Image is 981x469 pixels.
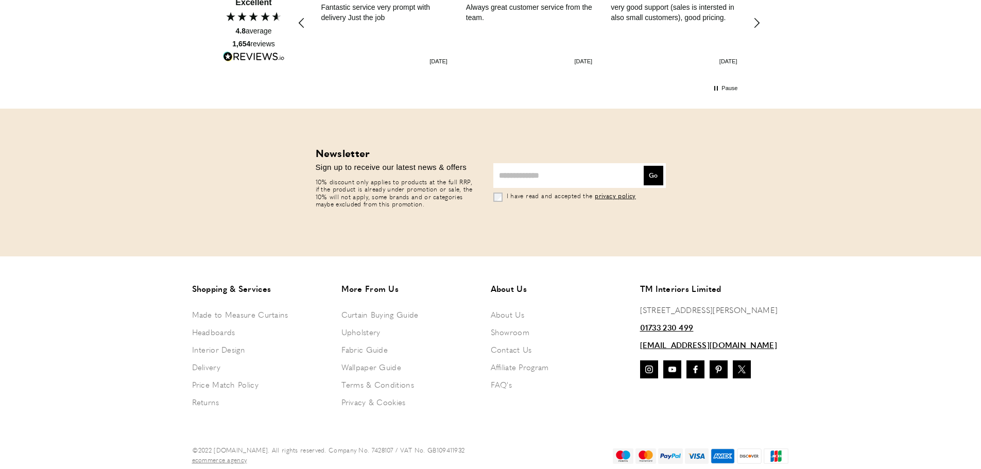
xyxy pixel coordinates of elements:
[192,376,331,393] a: Price Match Policy
[721,84,737,92] div: Pause
[321,3,448,23] div: Fantastic service very prompt with delivery Just the job
[316,145,370,160] strong: Newsletter
[341,323,480,341] a: Upholstery
[192,446,465,455] span: ©2022 [DOMAIN_NAME]. All rights reserved. Company No. 7428107 / VAT No. GB109411932
[232,40,250,48] span: 1,654
[491,306,630,323] a: About Us
[235,26,271,37] div: average
[316,161,478,173] p: Sign up to receive our latest news & offers
[192,323,331,341] a: Headboards
[744,11,769,36] div: REVIEWS.io Carousel Scroll Right
[341,306,480,323] a: Curtain Buying Guide
[192,393,331,411] a: Returns
[192,358,331,376] a: Delivery
[466,3,592,23] div: Always great customer service from the team.
[640,339,777,351] a: [EMAIL_ADDRESS][DOMAIN_NAME]
[225,11,283,22] div: 4.80 Stars
[613,448,633,464] img: maestro
[658,448,683,464] img: paypal
[711,448,735,464] img: american-express
[640,282,789,316] address: [STREET_ADDRESS][PERSON_NAME]
[491,376,630,393] a: FAQ's
[341,376,480,393] a: Terms & Conditions
[595,192,636,200] a: privacy policy
[235,27,245,35] span: 4.8
[640,282,789,296] span: TM Interiors Limited
[575,58,593,65] div: [DATE]
[192,306,331,323] a: Made to Measure Curtains
[764,448,788,464] img: jcb
[341,393,480,411] a: Privacy & Cookies
[493,163,666,202] form: Subscribe to Newsletter
[223,51,285,65] a: Read more reviews on REVIEWS.io
[341,341,480,358] a: Fabric Guide
[491,341,630,358] a: Contact Us
[192,341,331,358] a: Interior Design
[232,39,275,49] div: reviews
[491,358,630,376] a: Affiliate Program
[719,58,737,65] div: [DATE]
[737,448,762,464] img: discover
[192,455,247,465] a: ecommerce agency
[685,448,708,464] img: visa
[611,3,737,23] div: very good support (sales is intersted in also small customers), good pricing.
[429,58,448,65] div: [DATE]
[290,11,315,36] div: REVIEWS.io Carousel Scroll Left
[491,323,630,341] a: Showroom
[507,192,593,200] span: I have read and accepted the
[640,321,694,334] a: 01733 230 499
[635,448,656,464] img: mastercard
[713,84,737,93] div: Pause carousel
[316,179,478,209] p: 10% discount only applies to products at the full RRP, if the product is already under promotion ...
[341,358,480,376] a: Wallpaper Guide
